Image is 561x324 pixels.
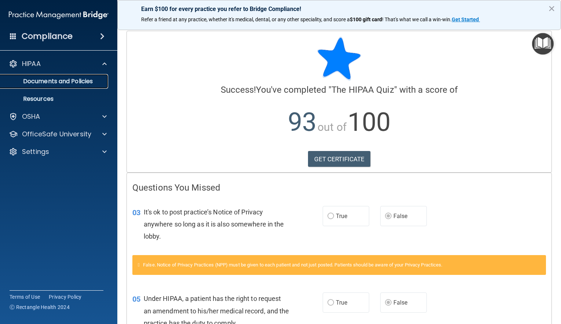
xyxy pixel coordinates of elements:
[548,3,555,14] button: Close
[22,31,73,41] h4: Compliance
[385,300,392,306] input: False
[10,293,40,301] a: Terms of Use
[327,300,334,306] input: True
[336,299,347,306] span: True
[141,16,350,22] span: Refer a friend at any practice, whether it's medical, dental, or any other speciality, and score a
[9,59,107,68] a: HIPAA
[9,112,107,121] a: OSHA
[5,78,105,85] p: Documents and Policies
[141,5,537,12] p: Earn $100 for every practice you refer to Bridge Compliance!
[132,183,546,192] h4: Questions You Missed
[5,95,105,103] p: Resources
[132,208,140,217] span: 03
[143,262,442,268] span: False. Notice of Privacy Practices (NPP) must be given to each patient and not just posted. Patie...
[452,16,479,22] strong: Get Started
[10,303,70,311] span: Ⓒ Rectangle Health 2024
[22,147,49,156] p: Settings
[532,33,554,55] button: Open Resource Center
[49,293,82,301] a: Privacy Policy
[9,8,109,22] img: PMB logo
[327,214,334,219] input: True
[336,213,347,220] span: True
[132,85,546,95] h4: You've completed " " with a score of
[331,85,394,95] span: The HIPAA Quiz
[9,147,107,156] a: Settings
[22,130,91,139] p: OfficeSafe University
[393,213,408,220] span: False
[382,16,452,22] span: ! That's what we call a win-win.
[144,208,284,240] span: It's ok to post practice’s Notice of Privacy anywhere so long as it is also somewhere in the lobby.
[318,121,346,133] span: out of
[350,16,382,22] strong: $100 gift card
[317,37,361,81] img: blue-star-rounded.9d042014.png
[221,85,256,95] span: Success!
[308,151,371,167] a: GET CERTIFICATE
[288,107,316,137] span: 93
[393,299,408,306] span: False
[9,130,107,139] a: OfficeSafe University
[348,107,390,137] span: 100
[22,112,40,121] p: OSHA
[385,214,392,219] input: False
[452,16,480,22] a: Get Started
[22,59,41,68] p: HIPAA
[132,295,140,303] span: 05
